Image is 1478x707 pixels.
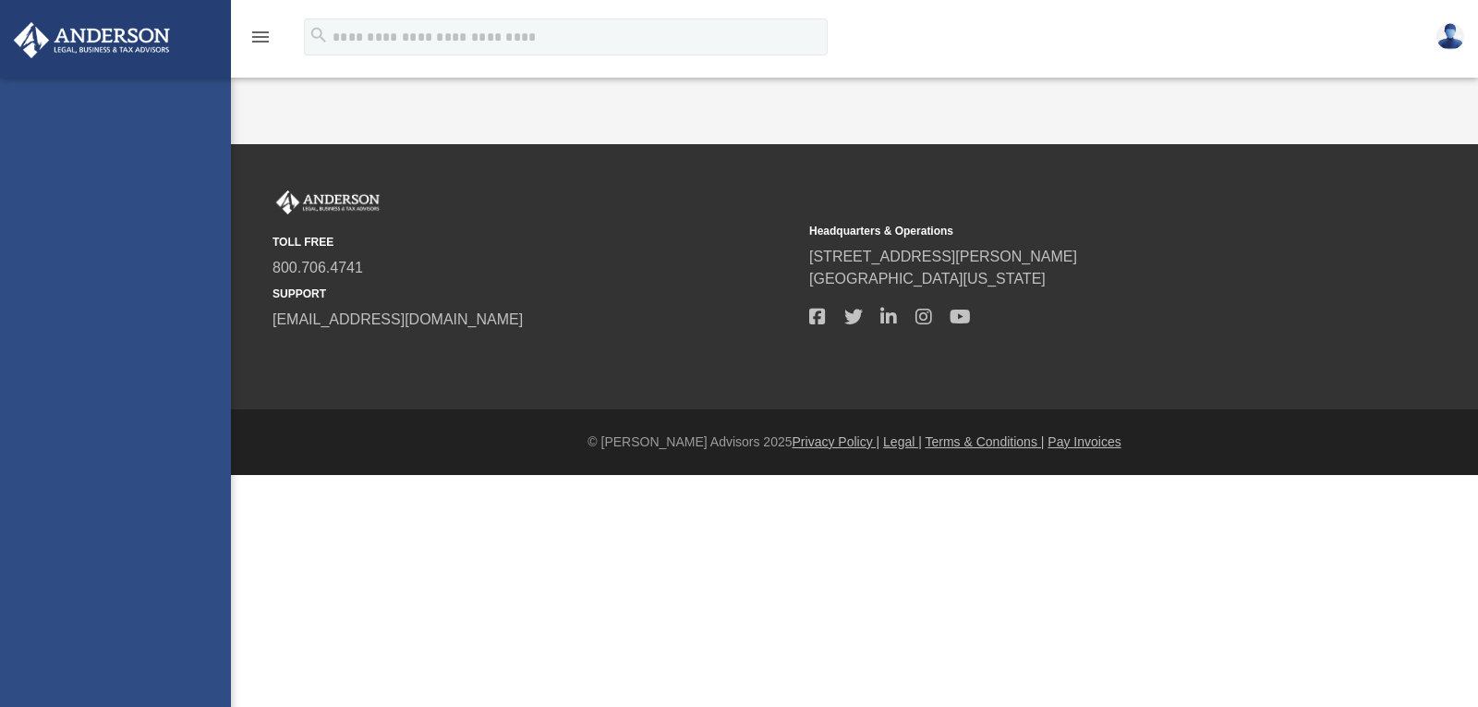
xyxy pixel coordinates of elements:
a: Legal | [883,434,922,449]
a: menu [249,35,272,48]
a: Terms & Conditions | [926,434,1045,449]
i: menu [249,26,272,48]
a: 800.706.4741 [273,260,363,275]
a: [STREET_ADDRESS][PERSON_NAME] [809,249,1077,264]
small: SUPPORT [273,286,796,302]
img: Anderson Advisors Platinum Portal [273,190,383,214]
i: search [309,25,329,45]
a: Pay Invoices [1048,434,1121,449]
a: [GEOGRAPHIC_DATA][US_STATE] [809,271,1046,286]
small: Headquarters & Operations [809,223,1333,239]
img: User Pic [1436,23,1464,50]
small: TOLL FREE [273,234,796,250]
div: © [PERSON_NAME] Advisors 2025 [231,433,1478,452]
img: Anderson Advisors Platinum Portal [8,22,176,58]
a: [EMAIL_ADDRESS][DOMAIN_NAME] [273,311,523,327]
a: Privacy Policy | [793,434,880,449]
